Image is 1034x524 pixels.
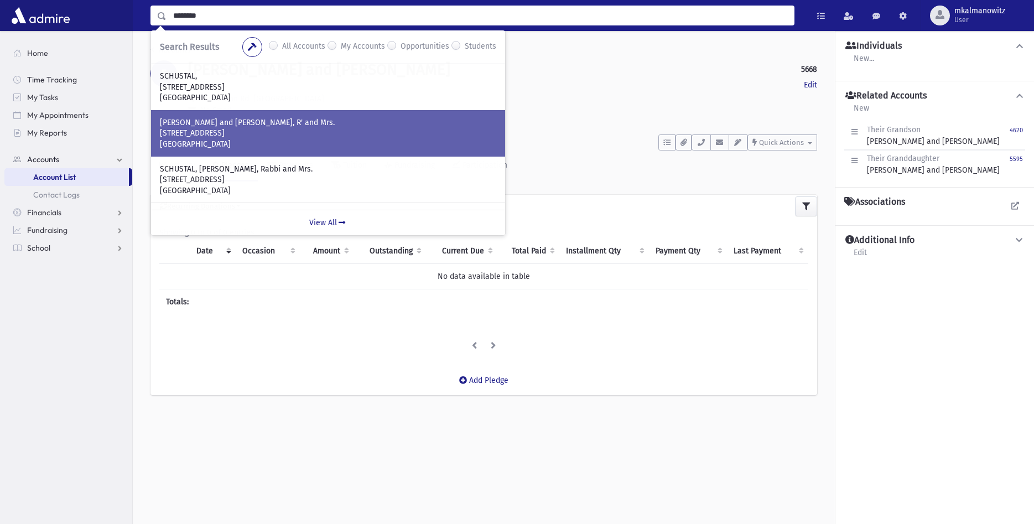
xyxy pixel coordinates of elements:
label: Opportunities [401,40,449,54]
th: Current Due: activate to sort column ascending [426,238,497,264]
button: Additional Info [844,235,1025,246]
a: Fundraising [4,221,132,239]
span: Account List [33,172,76,182]
p: [STREET_ADDRESS] [160,82,496,93]
th: Last Payment: activate to sort column ascending [727,238,808,264]
span: School [27,243,50,253]
span: Quick Actions [759,138,804,147]
h4: Additional Info [845,235,915,246]
span: Contact Logs [33,190,80,200]
p: [GEOGRAPHIC_DATA] [160,185,496,196]
a: Add Pledge [450,367,517,394]
th: Totals: [159,289,300,314]
h4: Related Accounts [845,90,927,102]
th: Total Paid: activate to sort column ascending [497,238,559,264]
span: Their Granddaughter [867,154,939,163]
td: No data available in table [159,263,808,289]
span: mkalmanowitz [954,7,1005,15]
a: Account List [4,168,129,186]
th: Date: activate to sort column ascending [190,238,236,264]
a: Time Tracking [4,71,132,89]
strong: 5668 [801,64,817,75]
a: School [4,239,132,257]
div: F [150,60,177,87]
a: Accounts [150,45,191,55]
small: 5595 [1010,155,1023,163]
a: Edit [853,246,867,266]
a: My Appointments [4,106,132,124]
button: Quick Actions [747,134,817,151]
span: Search Results [160,41,219,52]
a: Edit [804,79,817,91]
button: Individuals [844,40,1025,52]
span: Accounts [27,154,59,164]
label: Students [465,40,496,54]
a: My Tasks [4,89,132,106]
span: Their Grandson [867,125,921,134]
h4: Associations [844,196,905,207]
span: User [954,15,1005,24]
h4: Individuals [845,40,902,52]
a: Home [4,44,132,62]
span: My Tasks [27,92,58,102]
small: 4620 [1010,127,1023,134]
p: [GEOGRAPHIC_DATA] [160,139,496,150]
a: New... [853,52,875,72]
th: Outstanding: activate to sort column ascending [354,238,426,264]
label: All Accounts [282,40,325,54]
p: [STREET_ADDRESS] [160,174,496,185]
p: [GEOGRAPHIC_DATA] [160,92,496,103]
p: SCHUSTAL, [PERSON_NAME], Rabbi and Mrs. [160,164,496,175]
label: My Accounts [341,40,385,54]
p: SCHUSTAL, [160,71,496,82]
div: [PERSON_NAME] and [PERSON_NAME] [867,153,1000,176]
button: Related Accounts [844,90,1025,102]
span: Financials [27,207,61,217]
a: Accounts [4,151,132,168]
span: Home [27,48,48,58]
th: Installment Qty: activate to sort column ascending [559,238,649,264]
a: View All [151,210,505,235]
nav: breadcrumb [150,44,191,60]
p: [PERSON_NAME] and [PERSON_NAME], R' and Mrs. [160,117,496,128]
span: Time Tracking [27,75,77,85]
a: 4620 [1010,124,1023,147]
a: Financials [4,204,132,221]
p: [STREET_ADDRESS] [160,128,496,139]
img: AdmirePro [9,4,72,27]
a: Activity [150,151,204,181]
th: Payment Qty: activate to sort column ascending [649,238,727,264]
input: Search [167,6,794,25]
a: Contact Logs [4,186,132,204]
a: My Reports [4,124,132,142]
span: My Appointments [27,110,89,120]
span: My Reports [27,128,67,138]
span: Fundraising [27,225,67,235]
a: 5595 [1010,153,1023,176]
div: [PERSON_NAME] and [PERSON_NAME] [867,124,1000,147]
a: New [853,102,870,122]
th: Amount: activate to sort column ascending [300,238,354,264]
th: Occasion : activate to sort column ascending [236,238,300,264]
